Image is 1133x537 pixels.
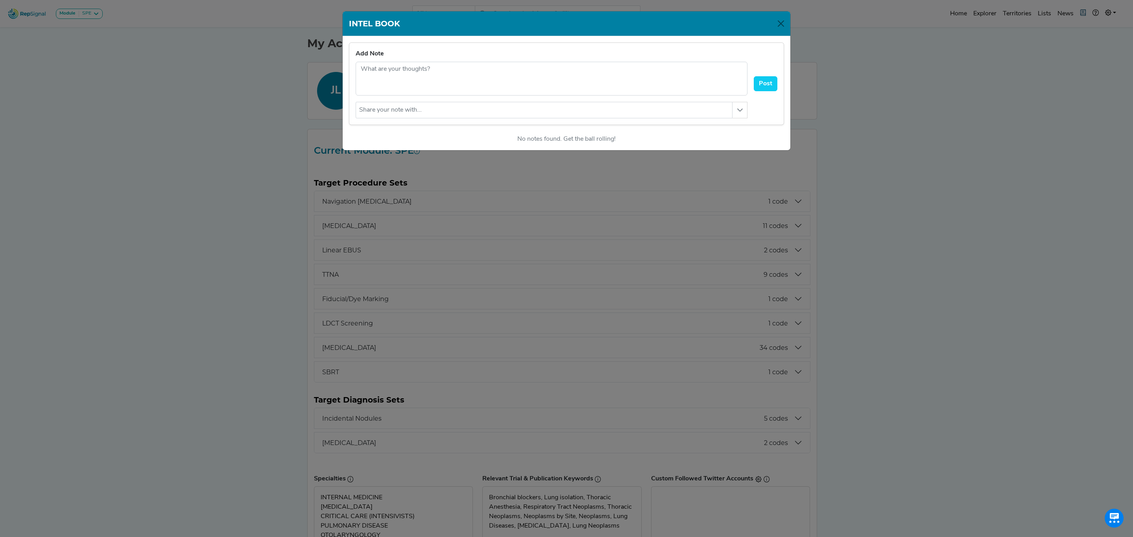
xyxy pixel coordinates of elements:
h1: INTEL BOOK [349,18,400,29]
input: Share your note with... [356,102,733,118]
button: Close [775,17,787,30]
div: No notes found. Get the ball rolling! [349,134,784,144]
button: Post [754,76,777,91]
label: Add Note [356,49,384,59]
